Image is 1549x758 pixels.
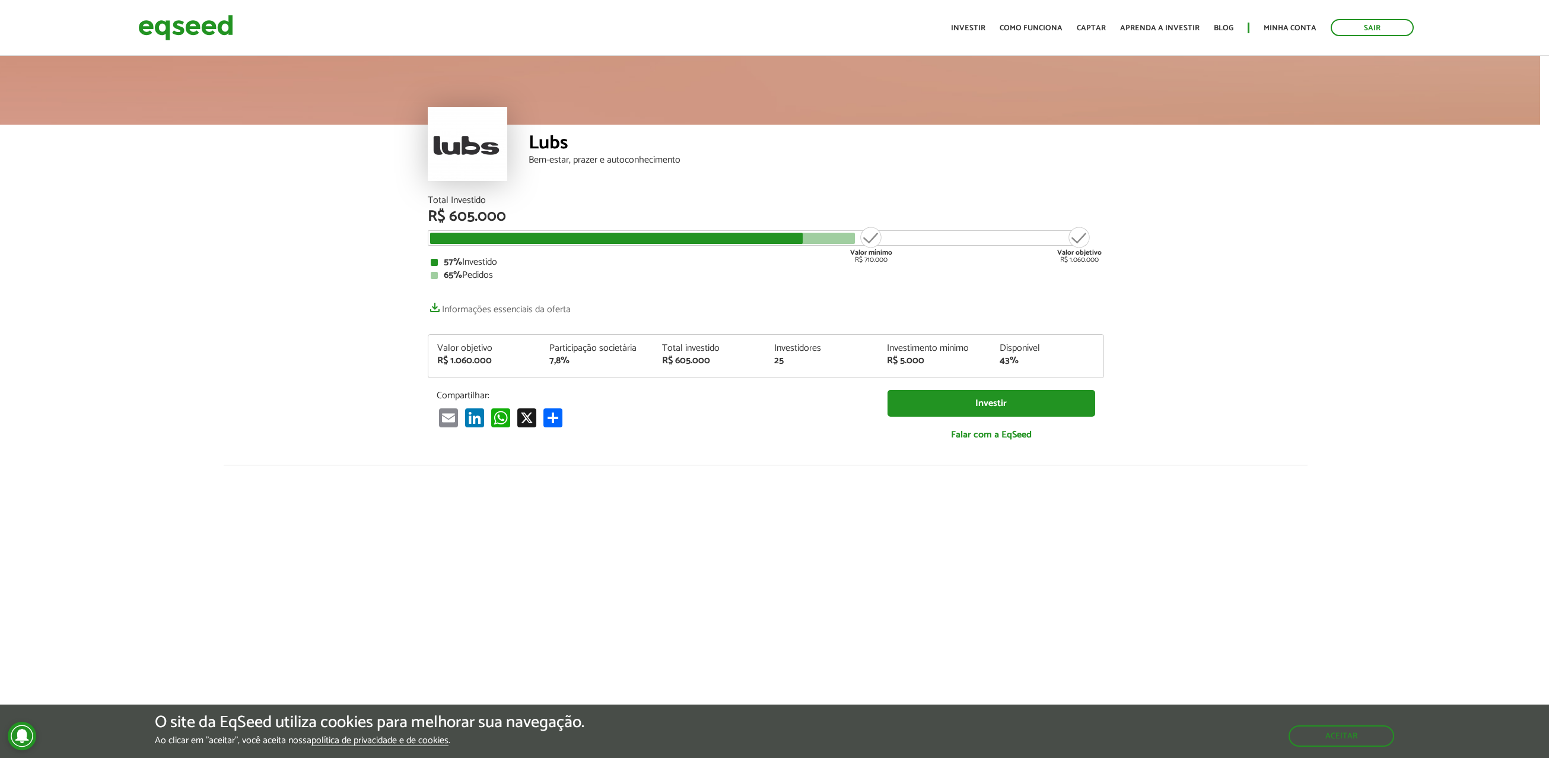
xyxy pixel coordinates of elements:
[1331,19,1414,36] a: Sair
[155,735,584,746] p: Ao clicar em "aceitar", você aceita nossa .
[549,356,644,366] div: 7,8%
[155,713,584,732] h5: O site da EqSeed utiliza cookies para melhorar sua navegação.
[1000,344,1095,353] div: Disponível
[774,356,869,366] div: 25
[887,344,982,353] div: Investimento mínimo
[311,736,449,746] a: política de privacidade e de cookies
[529,134,1104,156] div: Lubs
[662,344,757,353] div: Total investido
[428,196,1104,205] div: Total Investido
[1077,24,1106,32] a: Captar
[1000,356,1095,366] div: 43%
[444,267,462,283] strong: 65%
[489,407,513,427] a: WhatsApp
[1000,24,1063,32] a: Como funciona
[662,356,757,366] div: R$ 605.000
[437,344,532,353] div: Valor objetivo
[437,356,532,366] div: R$ 1.060.000
[437,407,460,427] a: Email
[529,156,1104,165] div: Bem-estar, prazer e autoconhecimento
[428,209,1104,224] div: R$ 605.000
[444,254,462,270] strong: 57%
[1057,226,1102,264] div: R$ 1.060.000
[774,344,869,353] div: Investidores
[138,12,233,43] img: EqSeed
[515,407,539,427] a: X
[1214,24,1233,32] a: Blog
[887,356,982,366] div: R$ 5.000
[850,247,892,258] strong: Valor mínimo
[1264,24,1316,32] a: Minha conta
[541,407,565,427] a: Share
[437,390,870,401] p: Compartilhar:
[549,344,644,353] div: Participação societária
[888,390,1095,417] a: Investir
[1289,725,1394,747] button: Aceitar
[951,24,985,32] a: Investir
[849,226,893,264] div: R$ 710.000
[431,258,1101,267] div: Investido
[1120,24,1200,32] a: Aprenda a investir
[431,271,1101,280] div: Pedidos
[463,407,486,427] a: LinkedIn
[428,298,571,315] a: Informações essenciais da oferta
[888,423,1095,447] a: Falar com a EqSeed
[1057,247,1102,258] strong: Valor objetivo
